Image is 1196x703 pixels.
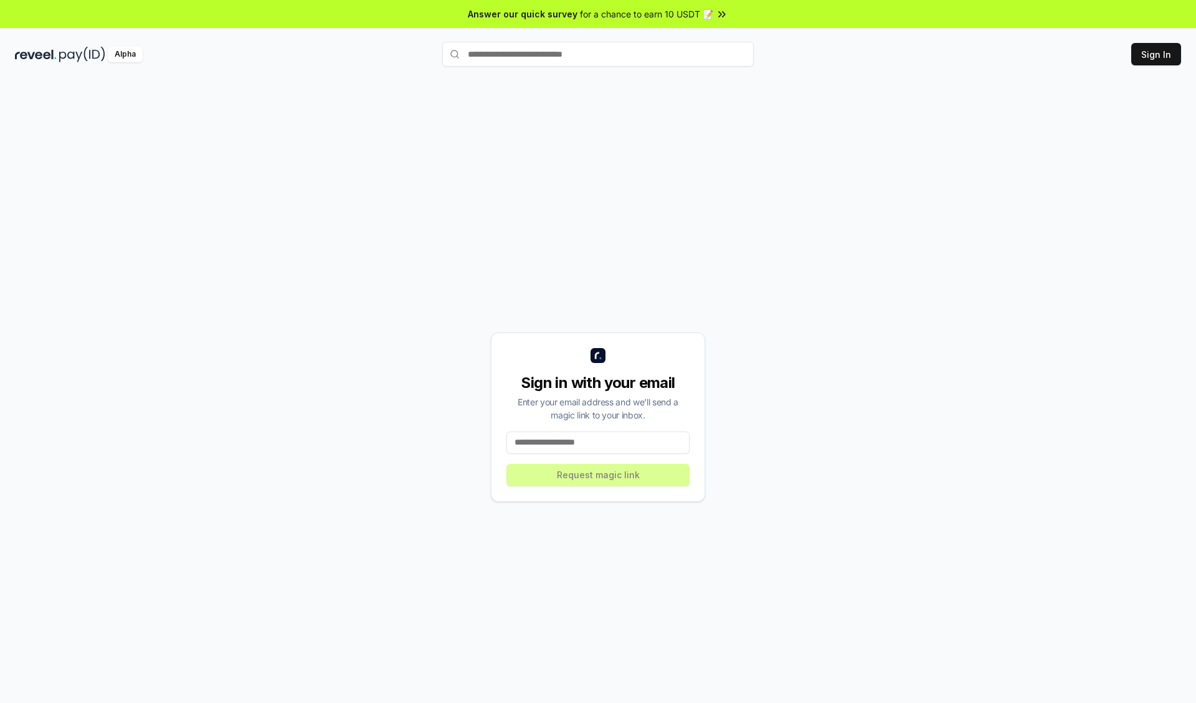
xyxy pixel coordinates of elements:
img: logo_small [591,348,605,363]
img: reveel_dark [15,47,57,62]
button: Sign In [1131,43,1181,65]
div: Alpha [108,47,143,62]
span: for a chance to earn 10 USDT 📝 [580,7,713,21]
div: Sign in with your email [506,373,690,393]
img: pay_id [59,47,105,62]
div: Enter your email address and we’ll send a magic link to your inbox. [506,395,690,422]
span: Answer our quick survey [468,7,577,21]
